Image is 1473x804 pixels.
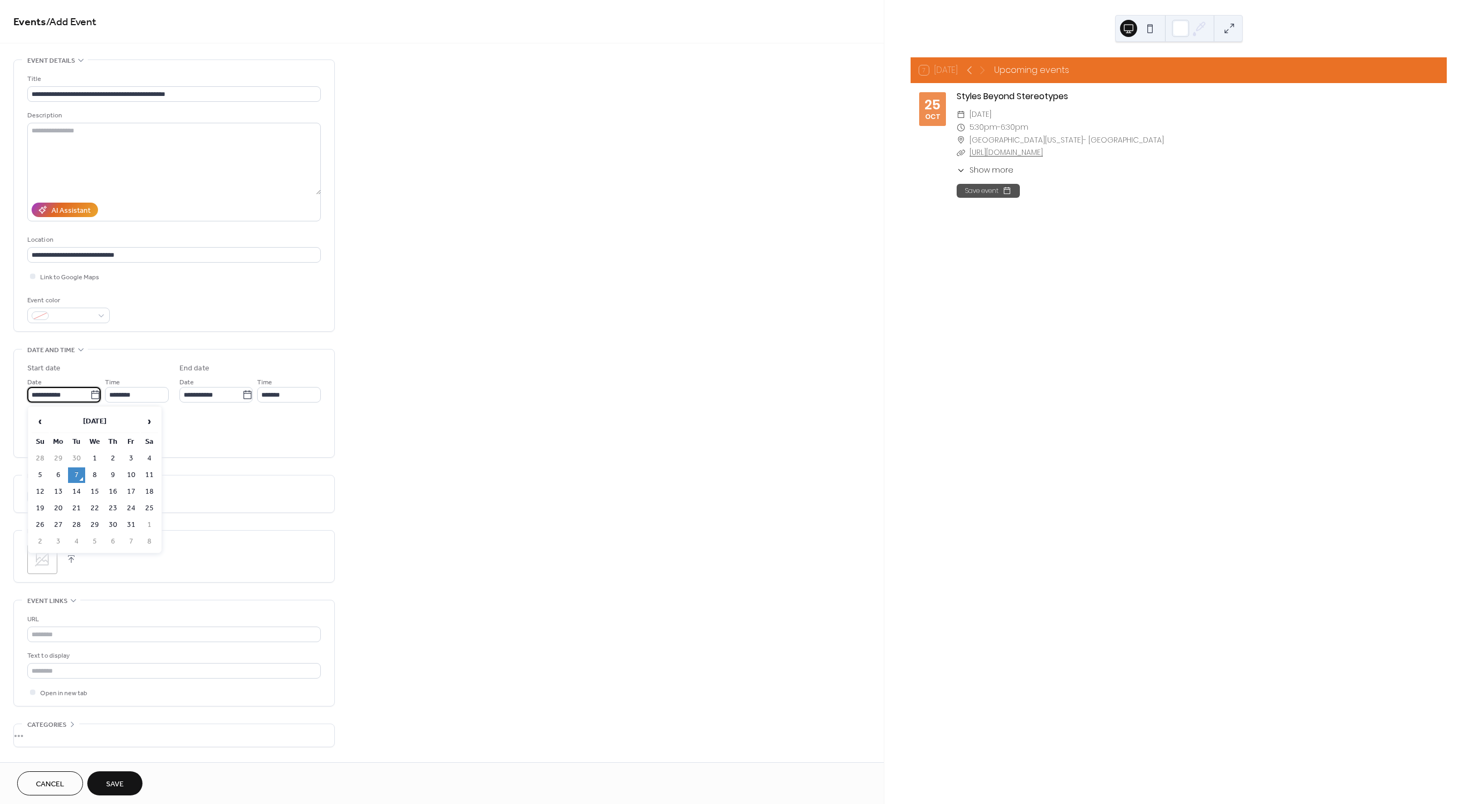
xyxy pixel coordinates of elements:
span: - [997,121,1001,134]
td: 6 [104,534,122,549]
td: 27 [50,517,67,533]
span: Cancel [36,779,64,790]
th: Sa [141,434,158,450]
span: 5:30pm [970,121,997,134]
span: Link to Google Maps [40,272,99,283]
td: 12 [32,484,49,500]
td: 29 [50,451,67,466]
span: 6:30pm [1001,121,1028,134]
div: End date [179,363,209,374]
div: ••• [14,724,334,747]
th: Th [104,434,122,450]
th: Fr [123,434,140,450]
td: 1 [141,517,158,533]
td: 25 [141,501,158,516]
td: 30 [68,451,85,466]
a: Styles Beyond Stereotypes [957,90,1068,102]
th: [DATE] [50,410,140,433]
div: ​ [957,121,965,134]
div: Event color [27,295,108,306]
span: Date [179,377,194,388]
td: 9 [104,467,122,483]
th: Tu [68,434,85,450]
div: ​ [957,165,965,176]
span: / Add Event [46,12,96,33]
button: AI Assistant [32,203,98,217]
td: 29 [86,517,103,533]
td: 8 [86,467,103,483]
td: 15 [86,484,103,500]
button: Save [87,771,142,795]
div: URL [27,614,319,625]
th: Su [32,434,49,450]
button: Cancel [17,771,83,795]
td: 3 [50,534,67,549]
td: 2 [104,451,122,466]
div: Description [27,110,319,121]
td: 20 [50,501,67,516]
span: Date and time [27,345,75,356]
span: Show more [970,165,1013,176]
span: Open in new tab [40,688,87,699]
td: 6 [50,467,67,483]
a: [URL][DOMAIN_NAME] [970,147,1043,158]
th: Mo [50,434,67,450]
td: 28 [68,517,85,533]
td: 30 [104,517,122,533]
td: 21 [68,501,85,516]
span: Time [105,377,120,388]
div: Start date [27,363,61,374]
span: Save [106,779,124,790]
td: 5 [32,467,49,483]
td: 18 [141,484,158,500]
div: ​ [957,134,965,147]
td: 8 [141,534,158,549]
button: Save event [957,184,1020,198]
td: 23 [104,501,122,516]
span: Event details [27,55,75,66]
td: 3 [123,451,140,466]
span: Categories [27,719,66,731]
td: 4 [141,451,158,466]
span: [DATE] [970,108,991,121]
td: 14 [68,484,85,500]
td: 4 [68,534,85,549]
td: 13 [50,484,67,500]
td: 7 [68,467,85,483]
td: 24 [123,501,140,516]
span: › [141,411,157,432]
button: ​Show more [957,165,1013,176]
td: 22 [86,501,103,516]
span: Event links [27,595,67,607]
td: 31 [123,517,140,533]
span: [GEOGRAPHIC_DATA][US_STATE]- [GEOGRAPHIC_DATA] [970,134,1164,147]
div: Title [27,73,319,85]
td: 16 [104,484,122,500]
td: 7 [123,534,140,549]
td: 5 [86,534,103,549]
div: 25 [925,98,941,111]
div: Upcoming events [994,64,1069,77]
span: Date [27,377,42,388]
div: ; [27,544,57,574]
div: ​ [957,146,965,159]
td: 17 [123,484,140,500]
td: 19 [32,501,49,516]
td: 1 [86,451,103,466]
div: ​ [957,108,965,121]
th: We [86,434,103,450]
div: Location [27,234,319,245]
td: 2 [32,534,49,549]
div: Oct [925,114,941,121]
span: ‹ [32,411,48,432]
span: Time [257,377,272,388]
div: AI Assistant [51,205,91,217]
td: 26 [32,517,49,533]
span: RSVP [27,760,43,771]
a: Events [13,12,46,33]
td: 11 [141,467,158,483]
td: 28 [32,451,49,466]
div: Text to display [27,650,319,661]
td: 10 [123,467,140,483]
